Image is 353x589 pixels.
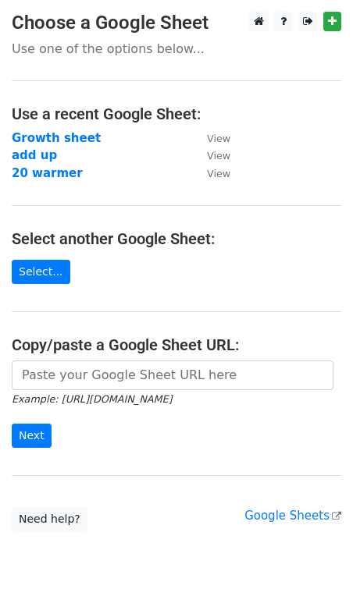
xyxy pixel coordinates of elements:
[12,105,341,123] h4: Use a recent Google Sheet:
[207,168,230,179] small: View
[191,166,230,180] a: View
[12,166,83,180] a: 20 warmer
[275,514,353,589] iframe: Chat Widget
[12,41,341,57] p: Use one of the options below...
[12,12,341,34] h3: Choose a Google Sheet
[12,393,172,405] small: Example: [URL][DOMAIN_NAME]
[12,507,87,531] a: Need help?
[207,150,230,161] small: View
[12,335,341,354] h4: Copy/paste a Google Sheet URL:
[191,131,230,145] a: View
[244,509,341,523] a: Google Sheets
[12,260,70,284] a: Select...
[12,148,57,162] a: add up
[12,424,52,448] input: Next
[12,229,341,248] h4: Select another Google Sheet:
[12,131,101,145] a: Growth sheet
[207,133,230,144] small: View
[191,148,230,162] a: View
[12,360,333,390] input: Paste your Google Sheet URL here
